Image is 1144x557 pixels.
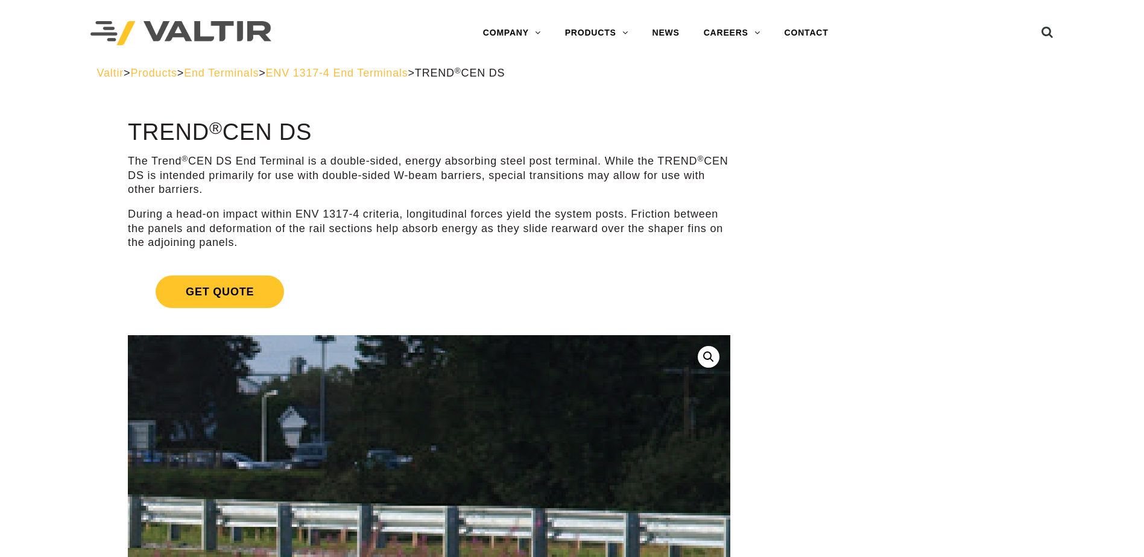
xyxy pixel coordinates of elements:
a: Get Quote [128,261,730,323]
div: > > > > [97,66,1048,80]
span: TREND CEN DS [415,67,505,79]
a: End Terminals [184,67,259,79]
sup: ® [209,118,223,137]
h1: TREND CEN DS [128,120,730,145]
p: The Trend CEN DS End Terminal is a double-sided, energy absorbing steel post terminal. While the ... [128,154,730,197]
p: During a head-on impact within ENV 1317-4 criteria, longitudinal forces yield the system posts. F... [128,207,730,250]
span: Get Quote [156,275,284,308]
a: Valtir [97,67,124,79]
a: NEWS [640,21,692,45]
a: PRODUCTS [553,21,640,45]
a: COMPANY [471,21,553,45]
sup: ® [455,66,461,75]
img: Valtir [90,21,271,46]
a: ENV 1317-4 End Terminals [266,67,408,79]
a: Products [130,67,177,79]
sup: ® [182,154,188,163]
sup: ® [697,154,704,163]
a: CONTACT [773,21,841,45]
a: CAREERS [692,21,773,45]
